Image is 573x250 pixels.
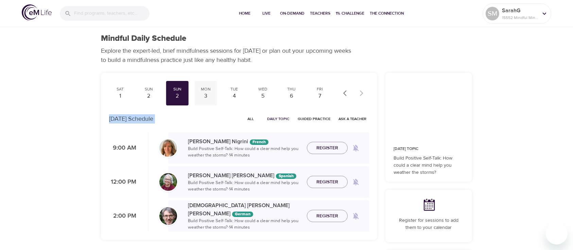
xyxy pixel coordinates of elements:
[188,180,301,193] p: Build Positive Self-Talk: How could a clear mind help you weather the storms? · 14 minutes
[240,114,262,124] button: All
[226,86,243,92] div: Tue
[250,139,268,145] div: The episodes in this programs will be in French
[237,10,253,17] span: Home
[307,176,348,188] button: Register
[254,86,271,92] div: Wed
[280,10,305,17] span: On-Demand
[169,86,186,92] div: Sun
[310,10,330,17] span: Teachers
[316,178,338,186] span: Register
[283,92,300,100] div: 6
[295,114,333,124] button: Guided Practice
[159,207,177,225] img: Christian%20L%C3%BCtke%20W%C3%B6stmann.png
[188,201,301,218] p: [DEMOGRAPHIC_DATA] [PERSON_NAME] [PERSON_NAME]
[283,86,300,92] div: Thu
[226,92,243,100] div: 4
[188,146,301,159] p: Build Positive Self-Talk: How could a clear mind help you weather the storms? · 14 minutes
[188,218,301,231] p: Build Positive Self-Talk: How could a clear mind help you weather the storms? · 14 minutes
[502,15,538,21] p: 15552 Mindful Minutes
[546,223,568,245] iframe: Button to launch messaging window
[188,171,301,180] p: [PERSON_NAME] [PERSON_NAME]
[197,92,214,100] div: 3
[267,116,290,122] span: Daily Topic
[336,10,364,17] span: 1% Challenge
[298,116,330,122] span: Guided Practice
[112,86,129,92] div: Sat
[316,212,338,220] span: Register
[338,116,366,122] span: Ask a Teacher
[101,46,356,65] p: Explore the expert-led, brief mindfulness sessions for [DATE] or plan out your upcoming weeks to ...
[307,210,348,222] button: Register
[336,114,369,124] button: Ask a Teacher
[502,6,538,15] p: SarahG
[140,92,157,100] div: 2
[112,92,129,100] div: 1
[243,116,259,122] span: All
[348,140,364,156] span: Remind me when a class goes live every Monday at 9:00 AM
[197,86,214,92] div: Mon
[264,114,292,124] button: Daily Topic
[109,114,153,123] p: [DATE] Schedule
[348,208,364,224] span: Remind me when a class goes live every Monday at 2:00 PM
[188,137,301,146] p: [PERSON_NAME] Nigrini
[348,174,364,190] span: Remind me when a class goes live every Monday at 12:00 PM
[370,10,404,17] span: The Connection
[109,178,136,187] p: 12:00 PM
[22,4,52,20] img: logo
[307,142,348,154] button: Register
[109,212,136,221] p: 2:00 PM
[159,173,177,191] img: Bernice_Moore_min.jpg
[101,34,186,44] h1: Mindful Daily Schedule
[109,144,136,153] p: 9:00 AM
[258,10,275,17] span: Live
[316,144,338,152] span: Register
[276,173,296,179] div: The episodes in this programs will be in Spanish
[254,92,271,100] div: 5
[394,155,464,176] p: Build Positive Self-Talk: How could a clear mind help you weather the storms?
[394,217,464,231] p: Register for sessions to add them to your calendar
[140,86,157,92] div: Sun
[169,92,186,100] div: 2
[311,92,328,100] div: 7
[311,86,328,92] div: Fri
[486,7,499,20] div: SM
[232,212,253,217] div: The episodes in this programs will be in German
[74,6,150,21] input: Find programs, teachers, etc...
[159,139,177,157] img: MelissaNigiri.jpg
[394,146,464,152] p: [DATE] Topic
